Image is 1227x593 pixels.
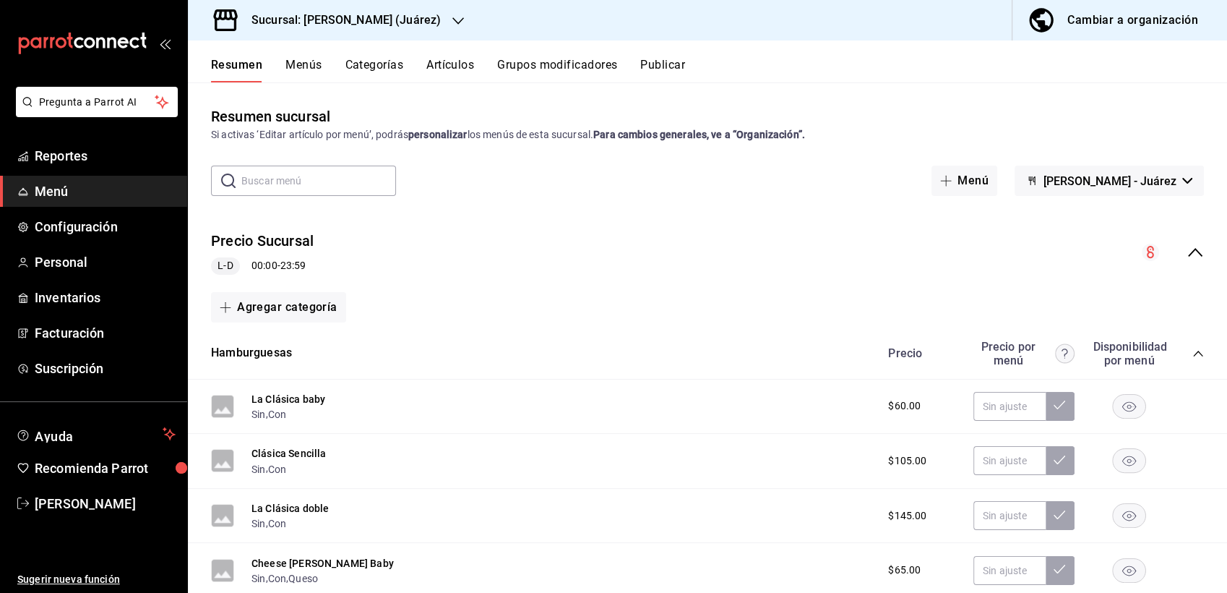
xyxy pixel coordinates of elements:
span: $60.00 [888,398,921,414]
div: collapse-menu-row [188,219,1227,286]
div: , [251,516,329,531]
button: Con [268,407,286,422]
span: Suscripción [35,359,176,378]
button: La Clásica baby [251,392,325,406]
div: Si activas ‘Editar artículo por menú’, podrás los menús de esta sucursal. [211,127,1204,142]
div: Resumen sucursal [211,106,330,127]
span: Recomienda Parrot [35,458,176,478]
button: Cheese [PERSON_NAME] Baby [251,556,394,571]
div: 00:00 - 23:59 [211,257,314,275]
span: Sugerir nueva función [17,572,176,587]
button: Menú [931,166,997,196]
button: Con [268,516,286,531]
button: Con [268,462,286,477]
button: Sin [251,516,265,531]
span: Inventarios [35,288,176,307]
button: collapse-category-row [1192,348,1204,359]
button: Artículos [426,58,474,82]
button: Menús [285,58,322,82]
span: [PERSON_NAME] [35,494,176,513]
button: Precio Sucursal [211,231,314,252]
span: L-D [212,258,238,273]
span: Pregunta a Parrot AI [39,95,155,110]
span: Personal [35,252,176,272]
button: Grupos modificadores [497,58,617,82]
input: Sin ajuste [973,556,1046,585]
button: open_drawer_menu [159,38,171,49]
button: Con [268,571,286,586]
button: Publicar [640,58,685,82]
button: Pregunta a Parrot AI [16,87,178,117]
h3: Sucursal: [PERSON_NAME] (Juárez) [240,12,441,29]
button: Agregar categoría [211,292,346,323]
div: Disponibilidad por menú [1093,340,1165,367]
span: Configuración [35,217,176,236]
span: Reportes [35,146,176,166]
div: , [251,461,326,476]
button: Sin [251,462,265,477]
input: Sin ajuste [973,392,1046,421]
strong: Para cambios generales, ve a “Organización”. [593,129,805,140]
div: Precio por menú [973,340,1075,367]
button: Clásica Sencilla [251,446,326,461]
div: navigation tabs [211,58,1227,82]
div: , , [251,571,394,586]
button: Resumen [211,58,262,82]
span: Menú [35,182,176,201]
strong: personalizar [408,129,468,140]
button: La Clásica doble [251,501,329,516]
button: Sin [251,407,265,422]
div: Precio [874,346,966,360]
input: Buscar menú [241,166,396,195]
span: $65.00 [888,563,921,578]
div: Cambiar a organización [1067,10,1198,30]
a: Pregunta a Parrot AI [10,105,178,120]
button: Hamburguesas [211,345,292,362]
span: Facturación [35,323,176,343]
button: Sin [251,571,265,586]
button: Categorías [345,58,404,82]
button: [PERSON_NAME] - Juárez [1015,166,1204,196]
span: $145.00 [888,508,926,524]
div: , [251,406,325,422]
button: Queso [288,571,318,586]
span: $105.00 [888,453,926,469]
span: [PERSON_NAME] - Juárez [1043,174,1176,188]
input: Sin ajuste [973,501,1046,530]
span: Ayuda [35,425,157,443]
input: Sin ajuste [973,446,1046,475]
